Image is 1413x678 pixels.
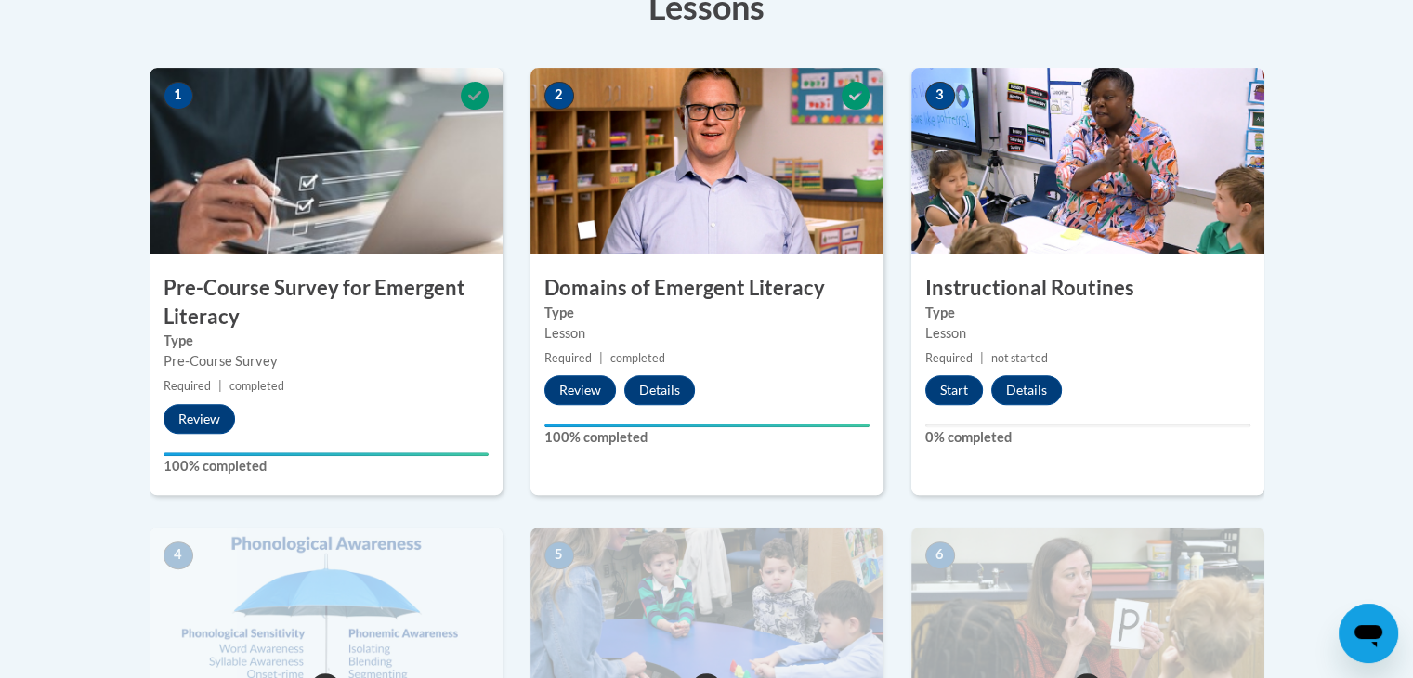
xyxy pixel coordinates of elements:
[610,351,665,365] span: completed
[164,82,193,110] span: 1
[991,351,1048,365] span: not started
[544,375,616,405] button: Review
[599,351,603,365] span: |
[164,351,489,372] div: Pre-Course Survey
[544,541,574,569] span: 5
[544,303,870,323] label: Type
[164,452,489,456] div: Your progress
[925,541,955,569] span: 6
[925,351,973,365] span: Required
[624,375,695,405] button: Details
[911,274,1264,303] h3: Instructional Routines
[991,375,1062,405] button: Details
[911,68,1264,254] img: Course Image
[150,274,503,332] h3: Pre-Course Survey for Emergent Literacy
[925,375,983,405] button: Start
[229,379,284,393] span: completed
[218,379,222,393] span: |
[164,404,235,434] button: Review
[1339,604,1398,663] iframe: Button to launch messaging window
[544,82,574,110] span: 2
[544,351,592,365] span: Required
[544,424,870,427] div: Your progress
[925,303,1250,323] label: Type
[925,323,1250,344] div: Lesson
[925,82,955,110] span: 3
[164,541,193,569] span: 4
[925,427,1250,448] label: 0% completed
[164,456,489,476] label: 100% completed
[530,274,883,303] h3: Domains of Emergent Literacy
[164,331,489,351] label: Type
[544,323,870,344] div: Lesson
[980,351,984,365] span: |
[544,427,870,448] label: 100% completed
[164,379,211,393] span: Required
[150,68,503,254] img: Course Image
[530,68,883,254] img: Course Image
